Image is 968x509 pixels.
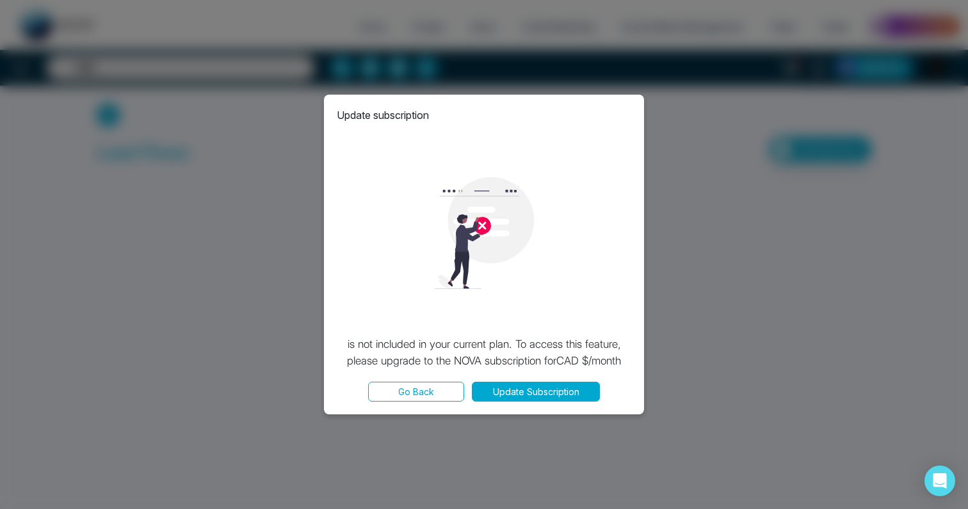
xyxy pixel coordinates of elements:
[337,107,429,123] p: Update subscription
[924,466,955,496] div: Open Intercom Messenger
[428,177,540,289] img: loading
[472,382,600,402] button: Update Subscription
[368,382,464,402] button: Go Back
[337,336,631,369] p: is not included in your current plan. To access this feature, please upgrade to the NOVA subscrip...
